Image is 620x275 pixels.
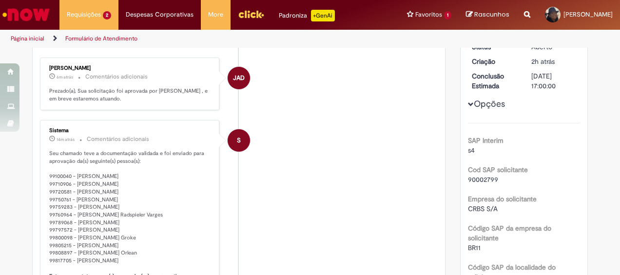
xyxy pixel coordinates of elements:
[57,74,73,80] span: 6m atrás
[49,65,212,71] div: [PERSON_NAME]
[279,10,335,21] div: Padroniza
[57,137,75,142] span: 14m atrás
[67,10,101,20] span: Requisições
[126,10,194,20] span: Despesas Corporativas
[228,129,250,152] div: System
[531,71,577,91] div: [DATE] 17:00:00
[1,5,51,24] img: ServiceNow
[466,10,509,20] a: Rascunhos
[57,137,75,142] time: 01/10/2025 08:00:16
[233,66,245,90] span: JAD
[468,243,481,252] span: BR11
[311,10,335,21] p: +GenAi
[465,57,524,66] dt: Criação
[468,165,528,174] b: Cod SAP solicitante
[7,30,406,48] ul: Trilhas de página
[531,57,577,66] div: 01/10/2025 06:00:02
[49,128,212,134] div: Sistema
[474,10,509,19] span: Rascunhos
[531,57,555,66] time: 01/10/2025 06:00:02
[237,129,241,152] span: S
[87,135,149,143] small: Comentários adicionais
[238,7,264,21] img: click_logo_yellow_360x200.png
[468,136,504,145] b: SAP Interim
[103,11,111,20] span: 2
[228,67,250,89] div: Jose Araujo De Matos
[531,57,555,66] span: 2h atrás
[208,10,223,20] span: More
[563,10,613,19] span: [PERSON_NAME]
[468,175,498,184] span: 90002799
[468,204,498,213] span: CRBS S/A
[85,73,148,81] small: Comentários adicionais
[57,74,73,80] time: 01/10/2025 08:08:21
[465,71,524,91] dt: Conclusão Estimada
[415,10,442,20] span: Favoritos
[468,146,475,155] span: s4
[11,35,44,42] a: Página inicial
[468,195,537,203] b: Empresa do solicitante
[468,224,551,242] b: Código SAP da empresa do solicitante
[65,35,137,42] a: Formulário de Atendimento
[444,11,451,20] span: 1
[49,87,212,102] p: Prezado(a), Sua solicitação foi aprovada por [PERSON_NAME] , e em breve estaremos atuando.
